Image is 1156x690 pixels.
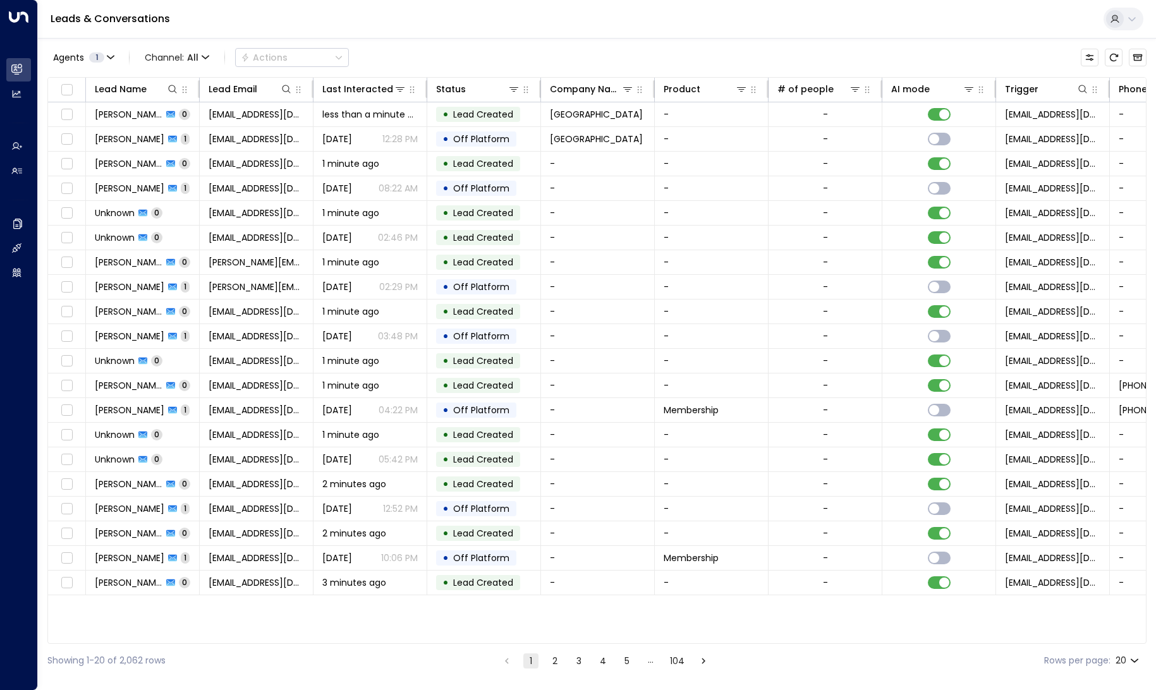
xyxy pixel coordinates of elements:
span: calvineasley@sunburstusa.com [209,182,304,195]
span: Toggle select row [59,304,75,320]
span: 1 [181,281,190,292]
td: - [541,472,655,496]
span: 1 minute ago [322,207,379,219]
span: Anh Linh [95,552,164,564]
span: Jul 14, 2025 [322,330,352,342]
div: - [823,404,828,416]
div: - [823,527,828,540]
span: 1 [181,552,190,563]
span: Toggle select row [59,452,75,468]
button: Archived Leads [1129,49,1147,66]
td: - [541,571,655,595]
span: 1 [181,503,190,514]
button: Channel:All [140,49,214,66]
span: apts.kingston@gmail.com [209,552,304,564]
span: Toggle select row [59,402,75,418]
span: noreply@notifications.hubspot.com [1005,231,1100,244]
p: 08:22 AM [379,182,418,195]
div: Last Interacted [322,82,406,97]
button: page 1 [523,653,538,669]
div: - [823,207,828,219]
td: - [655,571,769,595]
td: - [655,472,769,496]
span: Toggle select row [59,279,75,295]
div: Button group with a nested menu [235,48,349,67]
span: Vanderbilt University [550,133,643,145]
div: • [442,547,449,569]
span: Toggle select all [59,82,75,98]
span: jenlaw71@live.com [209,305,304,318]
p: 04:22 PM [379,404,418,416]
td: - [655,497,769,521]
span: less than a minute ago [322,108,418,121]
div: - [823,108,828,121]
button: Actions [235,48,349,67]
span: 1 minute ago [322,157,379,170]
span: Jul 13, 2025 [322,281,352,293]
p: 12:28 PM [382,133,418,145]
span: a.mccullen@gmail.com [209,281,304,293]
span: 0 [151,355,162,366]
button: Go to page 104 [667,653,687,669]
span: Sami Deufel [95,502,164,515]
span: 1 minute ago [322,354,379,367]
span: 1 minute ago [322,428,379,441]
span: Jul 03, 2025 [322,453,352,466]
span: Lead Created [453,576,513,589]
span: noreply@notifications.hubspot.com [1005,207,1100,219]
span: Cal Easley [95,182,164,195]
span: Lead Created [453,354,513,367]
div: - [823,231,828,244]
span: Off Platform [453,552,509,564]
span: 3 minutes ago [322,576,386,589]
span: Jul 17, 2025 [322,502,352,515]
span: Off Platform [453,404,509,416]
td: - [655,275,769,299]
span: 1 minute ago [322,256,379,269]
label: Rows per page: [1044,654,1110,667]
span: Unknown [95,428,135,441]
span: 1 [89,52,104,63]
span: danielleoke319@gmail.com [209,207,304,219]
div: Showing 1-20 of 2,062 rows [47,654,166,667]
span: Membership [664,404,719,416]
div: Status [436,82,466,97]
span: Lead Created [453,428,513,441]
span: Toggle select row [59,353,75,369]
span: Toggle select row [59,255,75,270]
span: Toggle select row [59,329,75,344]
a: Leads & Conversations [51,11,170,26]
span: 0 [151,429,162,440]
div: • [442,251,449,273]
td: - [655,447,769,471]
td: - [541,176,655,200]
span: Lead Created [453,379,513,392]
span: Toggle select row [59,205,75,221]
td: - [655,349,769,373]
div: • [442,202,449,224]
td: - [655,201,769,225]
td: - [655,324,769,348]
div: - [823,305,828,318]
div: • [442,325,449,347]
div: • [442,498,449,519]
span: noreply@notifications.hubspot.com [1005,305,1100,318]
div: • [442,350,449,372]
span: 1 [181,330,190,341]
span: noreply@notifications.hubspot.com [1005,157,1100,170]
div: • [442,227,449,248]
span: 1 [181,183,190,193]
span: Jennifer Lawrence [95,330,164,342]
span: Toggle select row [59,156,75,172]
span: Richard Dennison [95,133,164,145]
div: • [442,424,449,445]
span: Off Platform [453,182,509,195]
span: Vanderbilt University [550,108,643,121]
button: Go to page 3 [571,653,587,669]
span: David Gaule [95,379,162,392]
span: davidgaule@gmail.com [209,404,304,416]
span: Channel: [140,49,214,66]
span: paulsilliman@cleanclaims.com [209,428,304,441]
span: 0 [179,257,190,267]
span: Jul 05, 2025 [322,231,352,244]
